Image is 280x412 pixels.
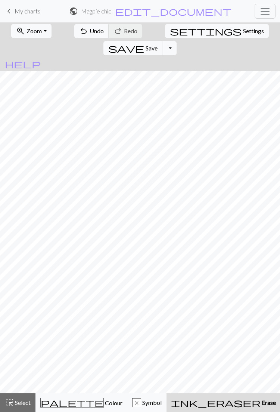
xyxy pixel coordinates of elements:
[35,393,127,412] button: Colour
[141,399,162,406] span: Symbol
[104,399,122,406] span: Colour
[79,26,88,36] span: undo
[4,6,13,16] span: keyboard_arrow_left
[90,27,104,34] span: Undo
[81,7,112,15] h2: Magpie chicken / Magpie chicken
[243,27,264,35] span: Settings
[108,43,144,53] span: save
[27,27,42,34] span: Zoom
[255,4,276,19] button: Toggle navigation
[115,6,231,16] span: edit_document
[127,393,167,412] button: x Symbol
[15,7,40,15] span: My charts
[170,26,242,36] span: settings
[170,27,242,35] i: Settings
[165,24,269,38] button: SettingsSettings
[14,399,31,406] span: Select
[261,399,276,406] span: Erase
[133,399,141,408] div: x
[11,24,51,38] button: Zoom
[5,59,41,69] span: help
[4,5,40,18] a: My charts
[41,397,103,408] span: palette
[146,44,158,52] span: Save
[103,41,163,55] button: Save
[171,397,261,408] span: ink_eraser
[5,397,14,408] span: highlight_alt
[16,26,25,36] span: zoom_in
[69,6,78,16] span: public
[74,24,109,38] button: Undo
